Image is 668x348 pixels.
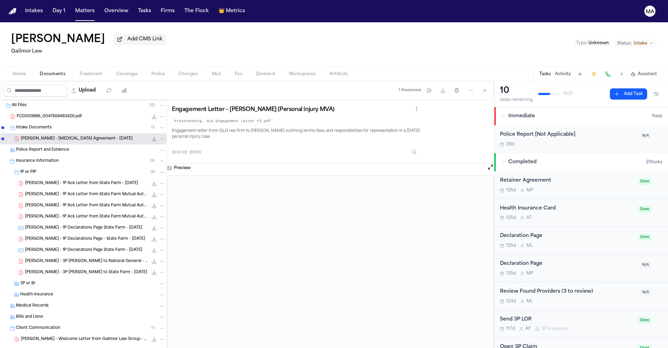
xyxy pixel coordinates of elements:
button: Download FC0009886_0047658483426.pdf [151,113,158,120]
button: Hide completed tasks (⌘⇧H) [650,88,662,100]
button: Change status from Intake [614,39,657,48]
p: Engagement letter from GLG law firm to [PERSON_NAME] outlining terms, fees, and responsibilities ... [172,128,421,141]
button: Intakes [22,5,46,17]
input: Search files [3,84,67,97]
button: Activity [555,71,571,77]
button: Add Task [610,88,647,100]
button: The Flock [182,5,212,17]
span: Workspaces [289,71,316,77]
div: 10 [500,85,533,96]
span: 3P or BI [20,281,35,287]
button: Create Immediate Task [589,69,599,79]
button: Make a Call [603,69,613,79]
span: [PERSON_NAME] - 1P Declarations Page State Farm - [DATE] [25,247,142,253]
span: A F [525,326,531,332]
button: Completed20tasks [494,153,668,171]
span: Fax [235,71,242,77]
div: Open task: Declaration Page [494,227,668,254]
button: Download D. Prestenberg - 1P Declarations Page - State Farm - 5.13.24 [151,236,158,243]
span: ( 1 ) [151,126,155,129]
button: Inspect [408,146,421,158]
img: Finch Logo [8,8,17,15]
div: Send 3P LOR [500,316,634,324]
div: Police Report [Not Applicable] [500,131,636,139]
span: Medical Records [16,303,49,309]
span: M L [526,299,533,304]
div: 1 file selected [399,88,421,93]
span: M P [526,188,533,193]
span: Done [638,317,651,324]
span: [PERSON_NAME] - 1P Declarations Page - State Farm - [DATE] [25,236,145,242]
span: Done [638,178,651,185]
button: Assistant [631,71,657,77]
a: Matters [72,5,97,17]
span: Police [151,71,165,77]
span: Insurance Information [16,158,59,164]
span: Documents [40,71,65,77]
button: Download D. Prestenberg - Retainer Agreement - 5.6.25 [151,135,158,142]
span: Artifacts [329,71,348,77]
span: All Files [12,103,27,109]
button: Edit matter name [11,33,105,46]
div: Open task: Send 3P LOR [494,310,668,338]
span: M L [526,243,533,248]
span: 126d [506,188,516,193]
span: Assistant [638,71,657,77]
h3: Engagement Letter – [PERSON_NAME] (Personal Injury MVA) [172,106,334,113]
button: Tasks [135,5,154,17]
a: Day 1 [50,5,68,17]
a: Firms [158,5,177,17]
span: Unknown [588,41,609,45]
span: Add CMS Link [127,36,162,43]
span: [PERSON_NAME] - 1P Ack Letter from State Farm Mutual Automobile Insurance Company - [DATE] [25,192,148,198]
span: 1 task [652,113,662,119]
button: Download D. Prestenberg - 1P Declarations Page State Farm - 6.9.25 [151,247,158,254]
span: Type : [576,41,587,45]
button: Download D. Prestenberg - 3P LOR to National General - 6.6.25 [151,258,158,265]
span: 1P or PIP [20,169,36,175]
span: [PERSON_NAME] - [MEDICAL_DATA] Agreement - [DATE] [21,136,133,142]
button: Immediate1task [494,107,668,125]
span: Done [638,206,651,213]
div: Review Found Providers (3 to review) [500,288,636,296]
div: Open task: Retainer Agreement [494,171,668,199]
span: 125d [506,271,516,276]
span: 261.6 KB [172,150,187,155]
span: Client Communication [16,325,60,331]
div: Open task: Declaration Page [494,254,668,282]
span: 125d [506,215,516,221]
span: 117d [506,326,515,332]
span: A T [526,215,532,221]
h1: [PERSON_NAME] [11,33,105,46]
span: Changes [178,71,198,77]
span: [PERSON_NAME] - 3P [PERSON_NAME] to National General - [DATE] [25,259,148,264]
span: Status: [617,41,632,46]
div: Declaration Page [500,232,634,240]
span: Health Insurance [20,292,53,298]
div: Open task: Review Found Providers (3 to review) [494,282,668,310]
span: N/A [640,262,651,268]
div: Open task: Health Insurance Card [494,199,668,227]
span: ( 1 ) [151,326,155,330]
span: Mail [212,71,221,77]
a: Home [8,8,17,15]
div: Health Insurance Card [500,205,634,213]
button: Add Task [575,69,585,79]
span: Intake [634,41,647,46]
span: ( 12 ) [149,103,155,107]
span: 3P Insurance [541,326,568,332]
span: 11 / 21 [563,91,573,97]
span: [PERSON_NAME] - 1P Ack Letter from State Farm Mutual Automobile Insurance Company - [DATE] [25,203,148,209]
span: [PERSON_NAME] - 1P Ack Letter from State Farm - [DATE] [25,181,138,187]
button: Edit Type: Unknown [574,40,611,47]
button: Open preview [487,164,494,171]
span: 125d [506,243,516,248]
span: Coverage [116,71,137,77]
button: Download D. Prestenberg - 3P LOR to State Farm - 6.13.25 [151,269,158,276]
div: Declaration Page [500,260,636,268]
button: Download D. Prestenberg - 1P Ack Letter from State Farm Mutual Automobile Insurance Company - 6.2... [151,213,158,220]
span: Intake Documents [16,125,52,131]
button: Download D. Prestenberg - 1P Ack Letter from State Farm Mutual Automobile Insurance Company - 6.1... [151,191,158,198]
span: Home [13,71,26,77]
